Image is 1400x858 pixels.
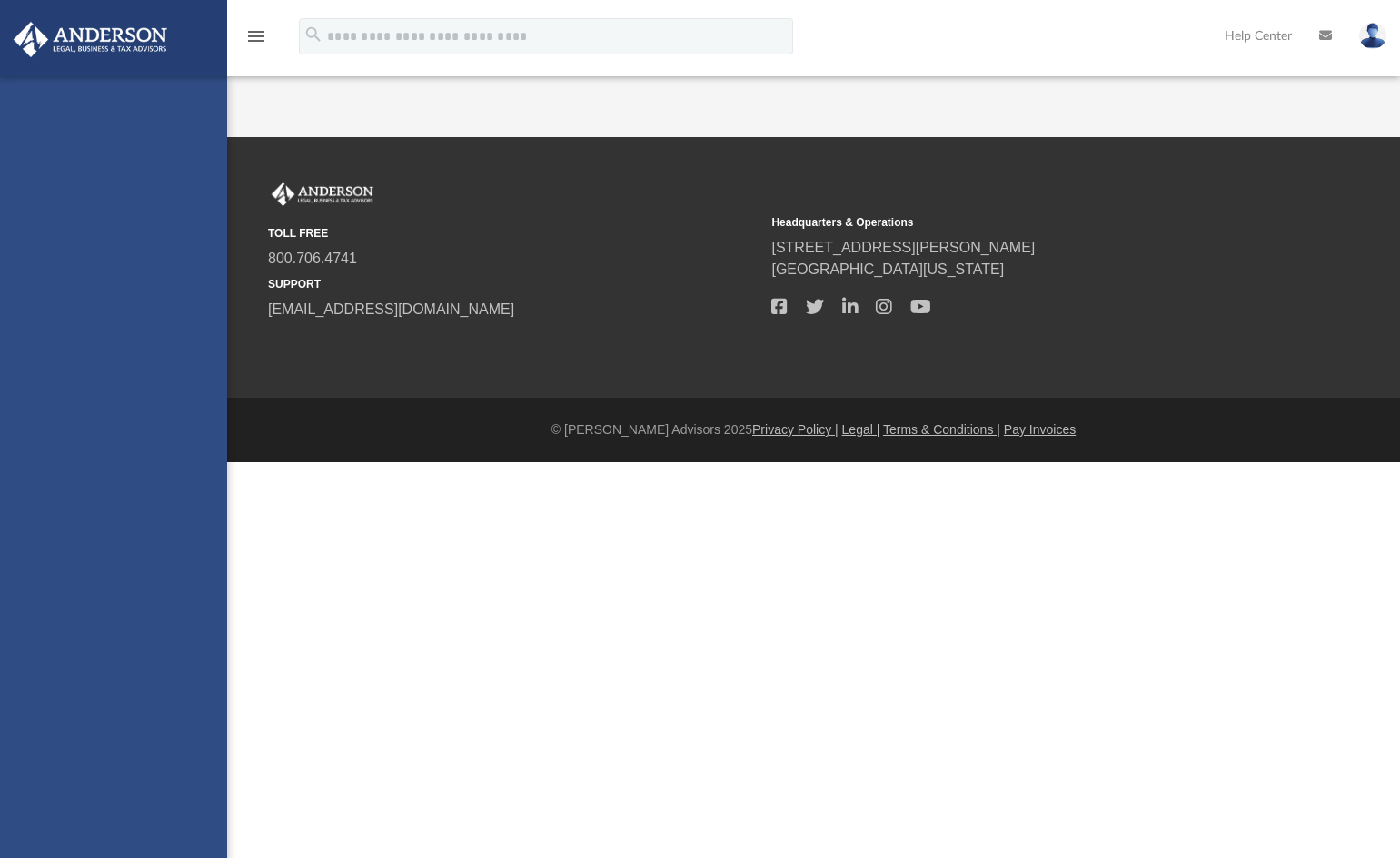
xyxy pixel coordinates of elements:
a: Legal | [842,422,880,437]
div: © [PERSON_NAME] Advisors 2025 [227,420,1400,439]
a: [EMAIL_ADDRESS][DOMAIN_NAME] [268,301,514,317]
i: menu [245,25,267,47]
a: Terms & Conditions | [883,422,1000,437]
a: menu [245,35,267,47]
small: SUPPORT [268,276,759,292]
a: Pay Invoices [1004,422,1076,437]
a: [GEOGRAPHIC_DATA][US_STATE] [771,261,1004,277]
a: 800.706.4741 [268,251,357,266]
small: Headquarters & Operations [771,214,1262,231]
i: search [303,25,323,44]
img: Anderson Advisors Platinum Portal [268,182,377,206]
a: [STREET_ADDRESS][PERSON_NAME] [771,240,1035,255]
small: TOLL FREE [268,225,759,242]
img: User Pic [1359,23,1386,49]
a: Privacy Policy | [752,422,839,437]
img: Anderson Advisors Platinum Portal [8,22,173,57]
